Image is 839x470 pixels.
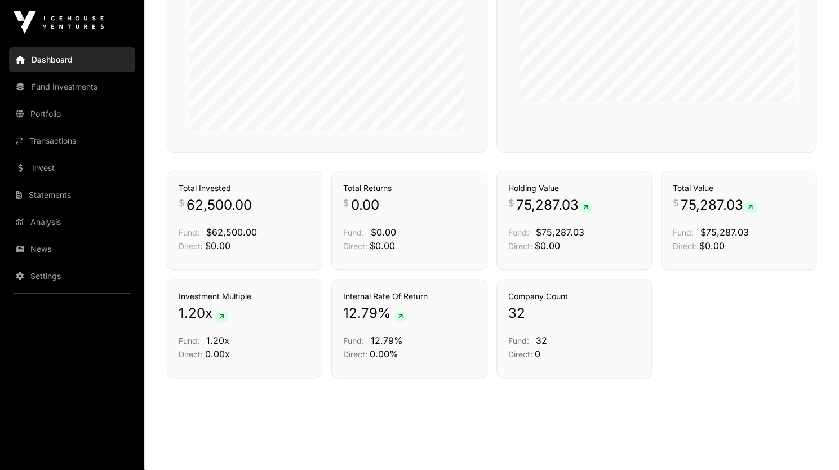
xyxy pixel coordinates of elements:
[508,291,640,302] h3: Company Count
[700,227,749,238] span: $75,287.03
[508,336,529,345] span: Fund:
[179,228,199,237] span: Fund:
[508,228,529,237] span: Fund:
[179,183,310,194] h3: Total Invested
[14,11,104,34] img: Icehouse Ventures Logo
[371,335,403,346] span: 12.79%
[371,227,396,238] span: $0.00
[9,156,135,180] a: Invest
[783,416,839,470] iframe: Chat Widget
[9,210,135,234] a: Analysis
[699,240,725,251] span: $0.00
[206,227,257,238] span: $62,500.00
[673,183,805,194] h3: Total Value
[206,335,229,346] span: 1.20x
[370,348,398,360] span: 0.00%
[370,240,395,251] span: $0.00
[536,335,547,346] span: 32
[508,241,532,251] span: Direct:
[179,241,203,251] span: Direct:
[378,304,391,322] span: %
[343,228,364,237] span: Fund:
[9,74,135,99] a: Fund Investments
[508,183,640,194] h3: Holding Value
[187,196,252,214] span: 62,500.00
[536,227,584,238] span: $75,287.03
[351,196,379,214] span: 0.00
[9,47,135,72] a: Dashboard
[179,196,184,210] span: $
[673,196,678,210] span: $
[673,228,694,237] span: Fund:
[179,336,199,345] span: Fund:
[205,304,212,322] span: x
[343,291,475,302] h3: Internal Rate Of Return
[343,304,378,322] span: 12.79
[508,196,514,210] span: $
[673,241,697,251] span: Direct:
[681,196,757,214] span: 75,287.03
[343,241,367,251] span: Direct:
[205,240,230,251] span: $0.00
[343,336,364,345] span: Fund:
[205,348,230,360] span: 0.00x
[508,304,525,322] span: 32
[343,196,349,210] span: $
[179,349,203,359] span: Direct:
[9,128,135,153] a: Transactions
[343,349,367,359] span: Direct:
[9,264,135,289] a: Settings
[9,101,135,126] a: Portfolio
[516,196,593,214] span: 75,287.03
[535,348,540,360] span: 0
[508,349,532,359] span: Direct:
[9,183,135,207] a: Statements
[9,237,135,261] a: News
[343,183,475,194] h3: Total Returns
[535,240,560,251] span: $0.00
[179,291,310,302] h3: Investment Multiple
[179,304,205,322] span: 1.20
